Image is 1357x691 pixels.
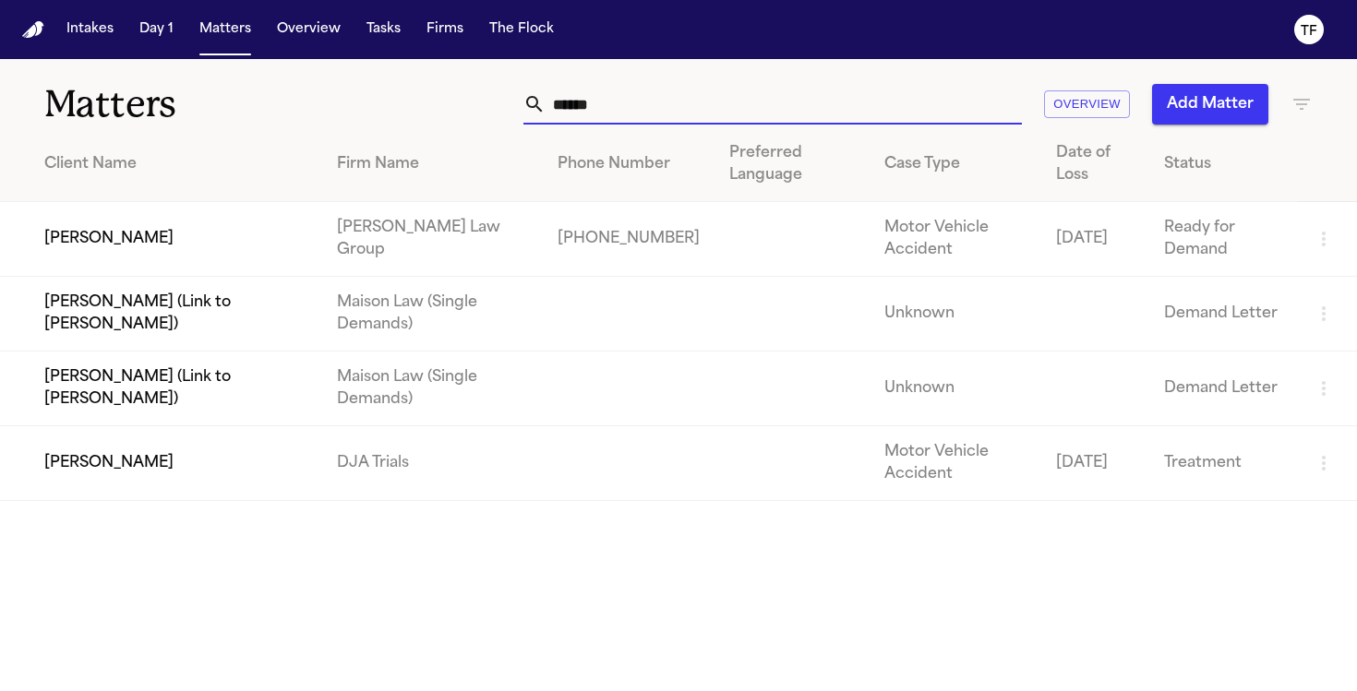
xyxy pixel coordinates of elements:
button: Firms [419,13,471,46]
button: Overview [270,13,348,46]
button: Tasks [359,13,408,46]
div: Case Type [884,153,1027,175]
td: DJA Trials [322,426,543,501]
button: Add Matter [1152,84,1268,125]
div: Preferred Language [729,142,855,186]
button: The Flock [482,13,561,46]
td: Motor Vehicle Accident [870,426,1041,501]
button: Matters [192,13,258,46]
td: Treatment [1149,426,1298,501]
button: Intakes [59,13,121,46]
button: Overview [1044,90,1130,119]
button: Day 1 [132,13,181,46]
div: Phone Number [558,153,700,175]
td: Maison Law (Single Demands) [322,351,543,426]
td: Demand Letter [1149,277,1298,351]
td: [DATE] [1041,202,1149,277]
td: Demand Letter [1149,351,1298,426]
td: [PERSON_NAME] Law Group [322,202,543,277]
img: Finch Logo [22,21,44,39]
a: Home [22,21,44,39]
td: [DATE] [1041,426,1149,501]
div: Date of Loss [1056,142,1135,186]
td: Unknown [870,351,1041,426]
td: [PHONE_NUMBER] [543,202,715,277]
h1: Matters [44,81,396,127]
td: Maison Law (Single Demands) [322,277,543,351]
td: Unknown [870,277,1041,351]
div: Client Name [44,153,307,175]
td: Motor Vehicle Accident [870,202,1041,277]
td: Ready for Demand [1149,202,1298,277]
div: Status [1164,153,1283,175]
div: Firm Name [337,153,528,175]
